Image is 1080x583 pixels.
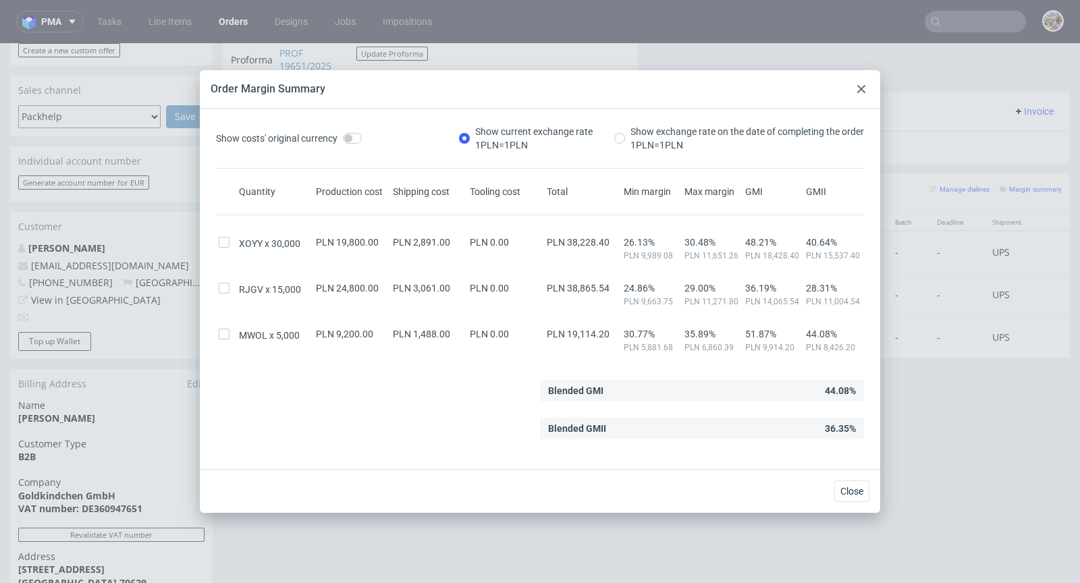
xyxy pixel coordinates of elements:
[984,273,1042,314] td: UPS
[211,82,325,96] div: Order Margin Summary
[720,245,780,258] p: €9,000.00
[393,283,450,294] span: PLN 3,061.00
[223,171,337,188] th: Design
[18,507,205,520] span: Address
[1000,142,1062,150] small: Margin summary
[653,231,711,273] td: €0.30
[216,125,362,152] label: Show costs' original currency
[929,142,990,150] small: Manage dielines
[356,3,428,18] button: Update Proforma
[18,407,36,420] strong: B2B
[236,277,304,311] img: ico-item-custom-a8f9c3db6a5631ce2f509e228e8b95abde266dc4376634de7b166047de09ff05.png
[547,237,610,248] span: PLN 38,228.40
[540,380,864,401] div: 44.08%
[653,273,711,314] td: €0.61
[745,237,801,248] span: 48.21%
[597,188,653,230] td: 5000
[231,2,276,31] td: Proforma
[796,286,857,302] div: → pre-DTP
[624,283,679,294] span: 24.86%
[834,480,869,502] button: Close
[745,296,801,307] span: PLN 14,065.54
[624,237,679,248] span: 26.13%
[31,250,161,263] a: View in [GEOGRAPHIC_DATA]
[682,185,742,198] div: Max margin
[806,250,861,261] span: PLN 15,537.40
[396,231,597,273] td: Fefco 427 (mailer box) • Custom
[547,329,610,339] span: PLN 19,114.20
[236,237,313,250] div: 30,000
[1013,63,1054,74] span: Invoice
[653,171,711,188] th: Unit price
[806,342,861,353] span: PLN 8,426.20
[984,188,1042,230] td: UPS
[467,185,544,198] div: Tooling cost
[624,342,679,353] span: PLN 5,881.68
[803,185,864,198] div: GMII
[236,329,313,342] div: 5,000
[18,446,115,459] strong: Goldkindchen GmbH
[396,188,597,230] td: Fefco 427 (mailer box) • Custom
[316,237,379,248] span: PLN 19,800.00
[1008,60,1059,76] button: Invoice
[393,329,450,339] span: PLN 1,488.00
[624,250,679,261] span: PLN 9,989.08
[345,202,375,215] a: MWOL
[684,329,740,339] span: 35.89%
[597,171,653,188] th: Quant.
[720,287,780,301] p: €9,150.00
[18,356,205,369] span: Name
[396,273,597,314] td: Fefco 427 (mailer box) • Custom
[239,283,272,296] span: RJGV
[806,329,861,339] span: 44.08%
[28,198,105,211] a: [PERSON_NAME]
[548,380,603,401] span: Blended GMI
[788,171,887,188] th: Stage
[624,329,679,339] span: 30.77%
[840,487,863,496] span: Close
[624,296,679,307] span: PLN 9,663.75
[684,237,740,248] span: 30.48%
[806,296,861,307] span: PLN 11,004.54
[18,484,205,499] button: Revalidate VAT number
[239,329,276,342] span: MWOL
[887,171,929,188] th: Batch
[745,342,801,353] span: PLN 9,914.20
[187,334,205,348] a: Edit
[630,138,864,152] div: 1 PLN = 1 PLN
[887,231,929,273] td: -
[745,283,801,294] span: 36.19%
[345,245,369,258] a: XOYY
[984,231,1042,273] td: UPS
[475,125,593,152] div: Show current exchange rate
[393,237,450,248] span: PLN 2,891.00
[313,185,390,198] div: Production cost
[10,326,213,356] div: Billing Address
[470,237,509,248] span: PLN 0.00
[684,296,740,307] span: PLN 11,271.80
[236,185,313,198] div: Quantity
[396,171,597,188] th: Specs
[18,520,105,532] strong: [STREET_ADDRESS]
[630,125,864,152] div: Show exchange rate on the date of completing the order
[10,169,213,198] div: Customer
[621,185,682,198] div: Min margin
[547,283,610,294] span: PLN 38,865.54
[806,283,861,294] span: 28.31%
[18,459,142,472] strong: VAT number: DE360947651
[711,171,788,188] th: Net Total
[223,130,1070,170] div: Line Items
[653,188,711,230] td: €0.90
[470,329,509,339] span: PLN 0.00
[18,233,113,246] span: [PHONE_NUMBER]
[887,273,929,314] td: -
[684,342,740,353] span: PLN 6,860.39
[475,138,593,152] div: 1 PLN = 1 PLN
[18,132,149,146] button: Generate account number for EUR
[223,88,1070,111] div: No invoices yet
[929,171,984,188] th: Deadline
[31,216,189,229] a: [EMAIL_ADDRESS][DOMAIN_NAME]
[316,283,379,294] span: PLN 24,800.00
[548,418,606,439] span: Blended GMII
[720,202,780,216] p: €4,500.00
